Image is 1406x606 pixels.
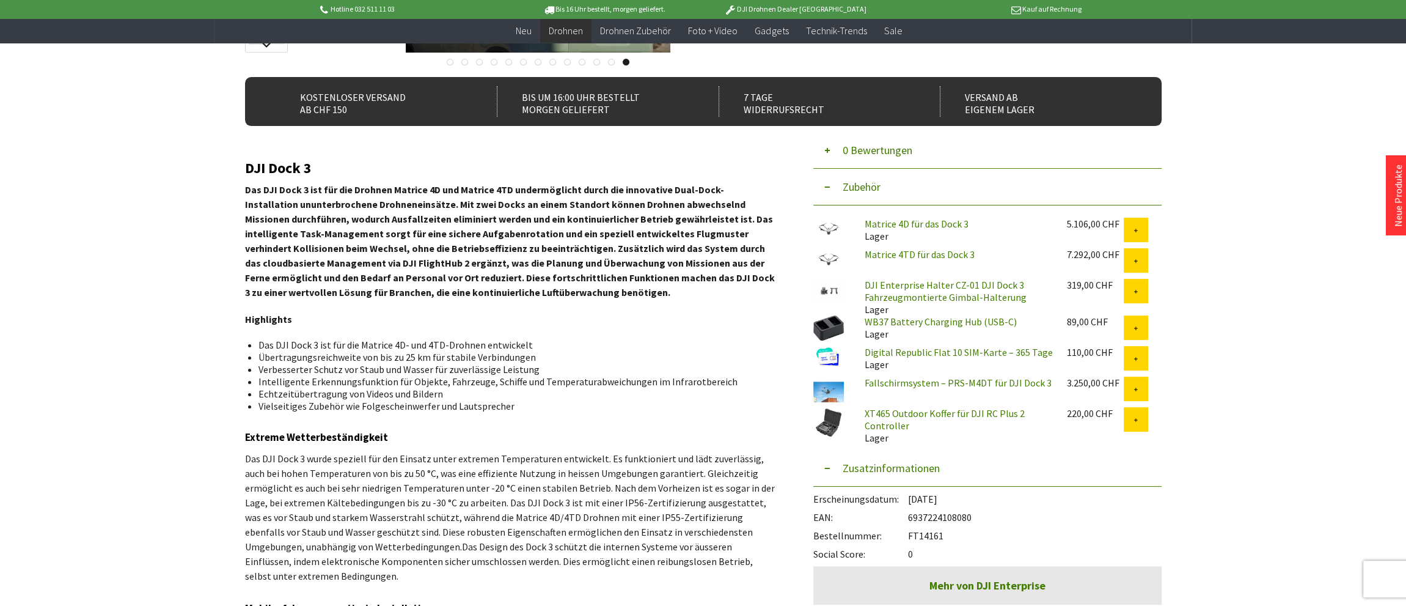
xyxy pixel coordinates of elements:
a: Foto + Video [679,18,746,43]
p: Kauf auf Rechnung [891,2,1082,17]
div: 5.106,00 CHF [1067,218,1124,230]
div: Lager [855,316,1057,340]
span: Drohnen [549,24,583,37]
img: Matrice 4TD für das Dock 3 [813,248,844,272]
span: Sale [884,24,902,37]
a: XT465 Outdoor Koffer für DJI RC Plus 2 Controller [865,407,1025,432]
button: Zusatzinformationen [813,450,1162,487]
a: Technik-Trends [797,18,875,43]
p: Das DJI Dock 3 wurde speziell für den Einsatz unter extremen Temperaturen entwickelt. Es funktion... [245,451,777,583]
div: 89,00 CHF [1067,316,1124,328]
p: DJI Drohnen Dealer [GEOGRAPHIC_DATA] [700,2,890,17]
img: WB37 Battery Charging Hub (USB-C) [813,316,844,341]
strong: Das DJI Dock 3 ist für die Drohnen Matrice 4D und Matrice 4TD und [245,183,532,196]
div: Versand ab eigenem Lager [940,86,1135,117]
li: Vielseitiges Zubehör wie Folgescheinwerfer und Lautsprecher [258,400,767,412]
div: Lager [855,346,1057,371]
span: Social Score: [813,548,908,560]
img: XT465 Outdoor Koffer für DJI RC Plus 2 Controller [813,407,844,438]
strong: Highlights [245,313,292,325]
span: EAN: [813,511,908,523]
div: 3.250,00 CHF [1067,377,1124,389]
li: Intelligente Erkennungsfunktion für Objekte, Fahrzeuge, Schiffe und Temperaturabweichungen im Inf... [258,375,767,388]
span: Erscheinungsdatum: [813,493,908,505]
a: Drohnen Zubehör [591,18,679,43]
button: 0 Bewertungen [813,132,1162,169]
a: Neu [507,18,540,43]
div: [DATE] [813,487,1162,505]
span: Neu [516,24,532,37]
span: Foto + Video [688,24,738,37]
a: WB37 Battery Charging Hub (USB-C) [865,316,1017,328]
a: Gadgets [746,18,797,43]
a: Drohnen [540,18,591,43]
a: Digital Republic Flat 10 SIM-Karte – 365 Tage [865,346,1053,358]
a: DJI Enterprise Halter CZ-01 DJI Dock 3 Fahrzeugmontierte Gimbal-Halterung [865,279,1027,303]
a: Sale [875,18,910,43]
span: Das Design des Dock 3 schützt die internen Systeme vor äusseren Einflüssen, indem elektronische K... [245,541,753,582]
img: Matrice 4D für das Dock 3 [813,218,844,241]
button: Zubehör [813,169,1162,205]
div: 319,00 CHF [1067,279,1124,291]
li: Echtzeitübertragung von Videos und Bildern [258,388,767,400]
div: 7 Tage Widerrufsrecht [719,86,914,117]
a: Matrice 4TD für das Dock 3 [865,248,975,261]
div: Lager [855,218,1057,242]
div: 110,00 CHF [1067,346,1124,358]
span: Bestellnummer: [813,530,908,542]
a: Mehr von DJI Enterprise [813,566,1162,605]
h3: Extreme Wetterbeständigkeit [245,429,777,445]
a: Fallschirmsystem – PRS-M4DT für DJI Dock 3 [865,377,1052,389]
div: Lager [855,279,1057,316]
img: Digital Republic Flat 10 SIM-Karte – 365 Tage [813,346,844,368]
div: Lager [855,407,1057,444]
li: Das DJI Dock 3 ist für die Matrice 4D- und 4TD-Drohnen entwickelt [258,339,767,351]
a: Matrice 4D für das Dock 3 [865,218,968,230]
span: Gadgets [755,24,788,37]
div: 7.292,00 CHF [1067,248,1124,261]
li: Übertragungsreichweite von bis zu 25 km für stabile Verbindungen [258,351,767,363]
span: Drohnen Zubehör [600,24,671,37]
div: Bis um 16:00 Uhr bestellt Morgen geliefert [497,86,692,117]
img: Fallschirmsystem – PRS-M4DT für DJI Dock 3 [813,377,844,407]
a: Neue Produkte [1392,164,1404,227]
p: Hotline 032 511 11 03 [318,2,508,17]
div: 6937224108080 [813,505,1162,523]
div: 220,00 CHF [1067,407,1124,419]
div: 0 [813,542,1162,560]
li: Verbesserter Schutz vor Staub und Wasser für zuverlässige Leistung [258,363,767,375]
div: Kostenloser Versand ab CHF 150 [276,86,470,117]
img: DJI Enterprise Halter CZ-01 DJI Dock 3 Fahrzeugmontierte Gimbal-Halterung [813,279,844,302]
div: FT14161 [813,523,1162,542]
h2: DJI Dock 3 [245,160,777,176]
span: Technik-Trends [805,24,866,37]
p: Bis 16 Uhr bestellt, morgen geliefert. [509,2,700,17]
